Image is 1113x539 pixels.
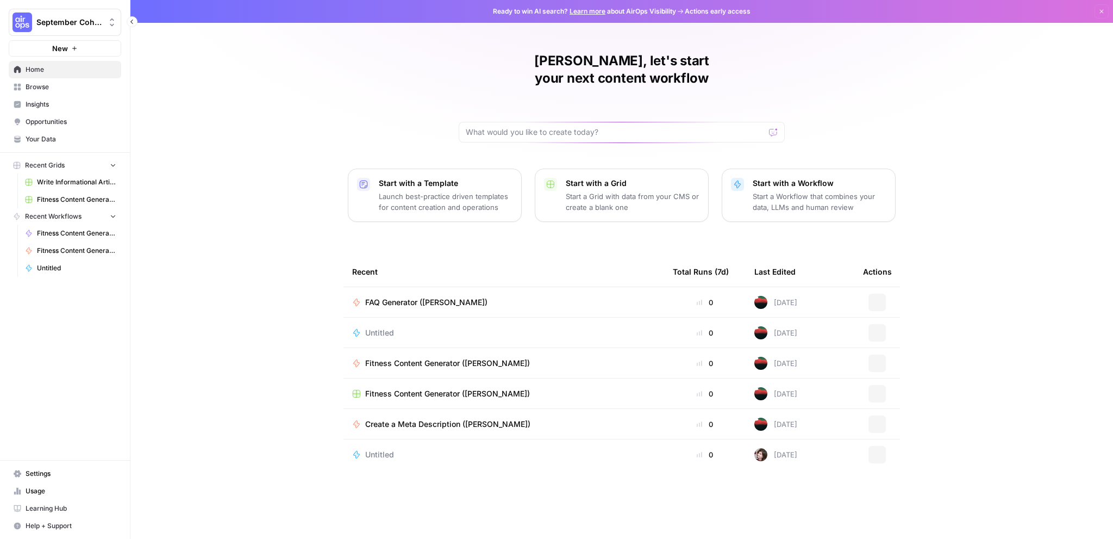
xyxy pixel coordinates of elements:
span: Write Informational Article [37,177,116,187]
span: Usage [26,486,116,496]
span: Fitness Content Generator ([PERSON_NAME]) [37,246,116,256]
button: Workspace: September Cohort [9,9,121,36]
div: 0 [673,388,737,399]
a: Create a Meta Description ([PERSON_NAME]) [352,419,655,430]
div: Total Runs (7d) [673,257,729,287]
div: Actions [863,257,892,287]
span: Browse [26,82,116,92]
h1: [PERSON_NAME], let's start your next content workflow [459,52,785,87]
img: wafxwlaqvqnhahbj7w8w4tp7y7xo [754,418,767,431]
span: Opportunities [26,117,116,127]
span: Fitness Content Generator (Micah) [37,228,116,238]
a: Opportunities [9,113,121,131]
a: Learning Hub [9,500,121,517]
img: wafxwlaqvqnhahbj7w8w4tp7y7xo [754,357,767,370]
span: Create a Meta Description ([PERSON_NAME]) [365,419,530,430]
button: Start with a WorkflowStart a Workflow that combines your data, LLMs and human review [722,169,896,222]
div: [DATE] [754,326,797,339]
span: September Cohort [36,17,102,28]
span: Insights [26,100,116,109]
div: [DATE] [754,387,797,400]
a: Fitness Content Generator ([PERSON_NAME]) [20,242,121,259]
p: Start with a Workflow [753,178,886,189]
span: Your Data [26,134,116,144]
a: Home [9,61,121,78]
span: Recent Grids [25,160,65,170]
a: Fitness Content Generator (Micah) [20,225,121,242]
span: Ready to win AI search? about AirOps Visibility [493,7,676,16]
span: Fitness Content Generator ([PERSON_NAME]) [365,388,530,399]
button: New [9,40,121,57]
span: New [52,43,68,54]
span: Actions early access [685,7,751,16]
div: 0 [673,327,737,338]
a: Write Informational Article [20,174,121,191]
img: wafxwlaqvqnhahbj7w8w4tp7y7xo [754,296,767,309]
a: Usage [9,482,121,500]
button: Recent Workflows [9,208,121,225]
span: FAQ Generator ([PERSON_NAME]) [365,297,487,308]
a: Fitness Content Generator ([PERSON_NAME]) [352,388,655,399]
img: poi50m8uhm61i6layqmzzqoghkpz [754,448,767,461]
span: Home [26,65,116,75]
button: Start with a TemplateLaunch best-practice driven templates for content creation and operations [348,169,522,222]
span: Fitness Content Generator ([PERSON_NAME]) [365,358,530,369]
a: Fitness Content Generator ([PERSON_NAME]) [20,191,121,208]
div: [DATE] [754,296,797,309]
button: Help + Support [9,517,121,535]
div: [DATE] [754,448,797,461]
img: wafxwlaqvqnhahbj7w8w4tp7y7xo [754,387,767,400]
a: Fitness Content Generator ([PERSON_NAME]) [352,358,655,369]
p: Start a Workflow that combines your data, LLMs and human review [753,191,886,213]
a: Insights [9,96,121,113]
div: [DATE] [754,357,797,370]
div: Recent [352,257,655,287]
a: Settings [9,465,121,482]
span: Learning Hub [26,504,116,513]
span: Untitled [37,263,116,273]
span: Untitled [365,449,394,460]
a: Browse [9,78,121,96]
span: Fitness Content Generator ([PERSON_NAME]) [37,195,116,205]
a: Untitled [352,449,655,460]
p: Start a Grid with data from your CMS or create a blank one [566,191,699,213]
a: Untitled [20,259,121,277]
input: What would you like to create today? [466,127,765,138]
img: wafxwlaqvqnhahbj7w8w4tp7y7xo [754,326,767,339]
p: Start with a Grid [566,178,699,189]
div: 0 [673,419,737,430]
p: Start with a Template [379,178,512,189]
div: 0 [673,358,737,369]
div: Last Edited [754,257,796,287]
button: Recent Grids [9,157,121,174]
img: September Cohort Logo [12,13,32,32]
a: Your Data [9,131,121,148]
div: [DATE] [754,418,797,431]
a: Learn more [570,7,605,15]
p: Launch best-practice driven templates for content creation and operations [379,191,512,213]
div: 0 [673,449,737,460]
span: Untitled [365,327,394,338]
a: Untitled [352,327,655,338]
a: FAQ Generator ([PERSON_NAME]) [352,297,655,308]
span: Help + Support [26,521,116,531]
button: Start with a GridStart a Grid with data from your CMS or create a blank one [535,169,709,222]
div: 0 [673,297,737,308]
span: Recent Workflows [25,212,82,221]
span: Settings [26,469,116,479]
